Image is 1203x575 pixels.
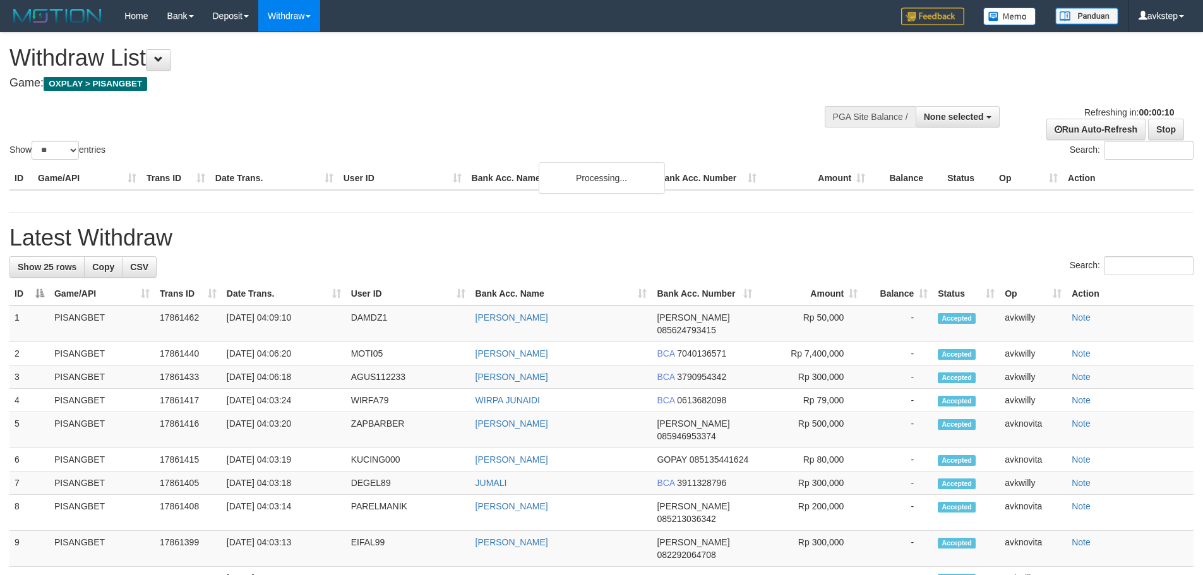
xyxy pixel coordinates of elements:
[863,389,933,412] td: -
[1000,412,1067,448] td: avknovita
[155,531,222,567] td: 17861399
[539,162,665,194] div: Processing...
[1000,495,1067,531] td: avknovita
[863,495,933,531] td: -
[346,412,470,448] td: ZAPBARBER
[938,502,976,513] span: Accepted
[757,305,863,342] td: Rp 50,000
[1046,119,1146,140] a: Run Auto-Refresh
[901,8,964,25] img: Feedback.jpg
[677,395,726,405] span: Copy 0613682098 to clipboard
[863,342,933,365] td: -
[1000,389,1067,412] td: avkwilly
[938,313,976,324] span: Accepted
[924,112,984,122] span: None selected
[657,478,674,488] span: BCA
[122,256,157,278] a: CSV
[863,282,933,305] th: Balance: activate to sort column ascending
[9,412,49,448] td: 5
[9,282,49,305] th: ID: activate to sort column descending
[9,305,49,342] td: 1
[346,531,470,567] td: EIFAL99
[346,448,470,471] td: KUCING000
[757,448,863,471] td: Rp 80,000
[155,389,222,412] td: 17861417
[222,495,346,531] td: [DATE] 04:03:14
[1070,256,1194,275] label: Search:
[757,531,863,567] td: Rp 300,000
[9,365,49,389] td: 3
[757,365,863,389] td: Rp 300,000
[757,412,863,448] td: Rp 500,000
[757,282,863,305] th: Amount: activate to sort column ascending
[155,471,222,495] td: 17861405
[155,282,222,305] th: Trans ID: activate to sort column ascending
[938,538,976,548] span: Accepted
[9,225,1194,251] h1: Latest Withdraw
[657,537,729,547] span: [PERSON_NAME]
[757,495,863,531] td: Rp 200,000
[1072,395,1091,405] a: Note
[130,262,148,272] span: CSV
[938,419,976,430] span: Accepted
[222,282,346,305] th: Date Trans.: activate to sort column ascending
[9,6,105,25] img: MOTION_logo.png
[49,389,155,412] td: PISANGBET
[476,501,548,511] a: [PERSON_NAME]
[222,389,346,412] td: [DATE] 04:03:24
[757,342,863,365] td: Rp 7,400,000
[346,471,470,495] td: DEGEL89
[155,365,222,389] td: 17861433
[476,537,548,547] a: [PERSON_NAME]
[476,348,548,359] a: [PERSON_NAME]
[1072,478,1091,488] a: Note
[653,167,762,190] th: Bank Acc. Number
[1104,141,1194,160] input: Search:
[690,454,748,465] span: Copy 085135441624 to clipboard
[933,282,1000,305] th: Status: activate to sort column ascending
[938,396,976,406] span: Accepted
[1148,119,1184,140] a: Stop
[1067,282,1194,305] th: Action
[32,141,79,160] select: Showentries
[9,167,33,190] th: ID
[155,495,222,531] td: 17861408
[1072,418,1091,429] a: Note
[870,167,942,190] th: Balance
[222,412,346,448] td: [DATE] 04:03:20
[938,372,976,383] span: Accepted
[9,448,49,471] td: 6
[476,454,548,465] a: [PERSON_NAME]
[44,77,147,91] span: OXPLAY > PISANGBET
[476,312,548,323] a: [PERSON_NAME]
[92,262,114,272] span: Copy
[916,106,1000,127] button: None selected
[1084,107,1174,117] span: Refreshing in:
[1063,167,1194,190] th: Action
[476,478,507,488] a: JUMALI
[222,365,346,389] td: [DATE] 04:06:18
[346,389,470,412] td: WIRFA79
[9,531,49,567] td: 9
[863,412,933,448] td: -
[49,495,155,531] td: PISANGBET
[346,495,470,531] td: PARELMANIK
[9,256,85,278] a: Show 25 rows
[222,305,346,342] td: [DATE] 04:09:10
[222,471,346,495] td: [DATE] 04:03:18
[757,389,863,412] td: Rp 79,000
[762,167,870,190] th: Amount
[467,167,654,190] th: Bank Acc. Name
[938,478,976,489] span: Accepted
[155,412,222,448] td: 17861416
[9,342,49,365] td: 2
[657,325,715,335] span: Copy 085624793415 to clipboard
[657,348,674,359] span: BCA
[9,389,49,412] td: 4
[1139,107,1174,117] strong: 00:00:10
[657,454,686,465] span: GOPAY
[346,365,470,389] td: AGUS112233
[9,471,49,495] td: 7
[863,448,933,471] td: -
[1104,256,1194,275] input: Search:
